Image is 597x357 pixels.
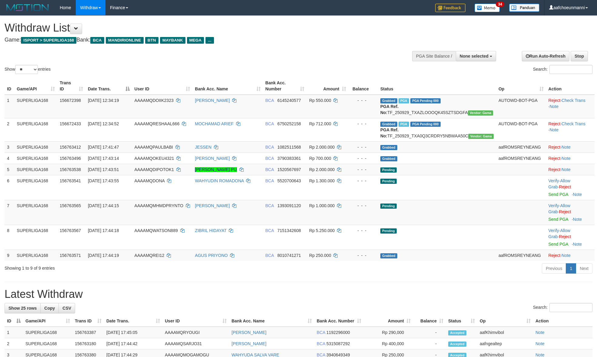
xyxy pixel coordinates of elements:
[562,253,571,258] a: Note
[309,145,335,150] span: Rp 2.000.000
[549,303,592,312] input: Search:
[265,178,274,183] span: BCA
[380,127,399,138] b: PGA Ref. No:
[546,175,595,200] td: · ·
[549,253,561,258] a: Reject
[160,37,185,44] span: MAYBANK
[60,228,81,233] span: 156763567
[413,327,446,338] td: -
[349,77,378,95] th: Balance
[380,179,397,184] span: Pending
[460,54,489,59] span: None selected
[448,342,466,347] span: Accepted
[456,51,496,61] button: None selected
[351,227,375,234] div: - - -
[232,341,266,346] a: [PERSON_NAME]
[380,204,397,209] span: Pending
[380,253,397,258] span: Grabbed
[265,203,274,208] span: BCA
[317,330,325,335] span: BCA
[307,77,348,95] th: Amount: activate to sort column ascending
[44,306,55,311] span: Copy
[317,341,325,346] span: BCA
[60,203,81,208] span: 156763565
[5,3,51,12] img: MOTION_logo.png
[549,145,561,150] a: Reject
[549,178,570,189] a: Allow Grab
[60,178,81,183] span: 156763541
[496,250,546,261] td: aafROMSREYNEANG
[195,167,237,172] a: [PERSON_NAME] PU
[378,77,496,95] th: Status
[559,209,571,214] a: Reject
[162,338,229,349] td: AAAAMQSARJO31
[135,156,174,161] span: AAAAMQOKEU4321
[8,306,37,311] span: Show 25 rows
[546,77,595,95] th: Action
[88,145,119,150] span: [DATE] 17:41:47
[277,98,301,103] span: Copy 6145240577 to clipboard
[23,327,72,338] td: SUPERLIGA168
[88,178,119,183] span: [DATE] 17:43:55
[277,203,301,208] span: Copy 1393091120 to clipboard
[351,252,375,258] div: - - -
[546,200,595,225] td: · ·
[14,200,57,225] td: SUPERLIGA168
[326,341,350,346] span: Copy 5315087292 to clipboard
[5,37,392,43] h4: Game: Bank:
[549,228,559,233] a: Verify
[380,145,397,150] span: Grabbed
[72,338,104,349] td: 156763180
[380,104,399,115] b: PGA Ref. No:
[549,203,559,208] a: Verify
[309,253,331,258] span: Rp 250.000
[88,228,119,233] span: [DATE] 17:44:18
[351,97,375,103] div: - - -
[413,315,446,327] th: Balance: activate to sort column ascending
[135,203,183,208] span: AAAAMQMHMDPRYNTO
[435,4,465,12] img: Feedback.jpg
[135,167,174,172] span: AAAAMQDIPOTOK1
[496,95,546,118] td: AUTOWD-BOT-PGA
[378,95,496,118] td: TF_250929_TXAZLOOOQK45SZTSDGFA
[562,156,571,161] a: Note
[14,153,57,164] td: SUPERLIGA168
[104,338,162,349] td: [DATE] 17:44:42
[135,178,165,183] span: AAAAMQDONA
[14,95,57,118] td: SUPERLIGA168
[60,145,81,150] span: 156763412
[135,145,173,150] span: AAAAMQPAULBABI
[546,164,595,175] td: ·
[549,104,559,109] a: Note
[60,98,81,103] span: 156672398
[309,156,331,161] span: Rp 700.000
[5,22,392,34] h1: Withdraw List
[14,118,57,141] td: SUPERLIGA168
[88,167,119,172] span: [DATE] 17:43:51
[14,225,57,250] td: SUPERLIGA168
[162,327,229,338] td: AAAAMQRYOUGI
[135,253,165,258] span: AAAAMQREI12
[468,134,494,139] span: Vendor URL: https://trx31.1velocity.biz
[5,164,14,175] td: 5
[5,118,14,141] td: 2
[5,65,51,74] label: Show entries
[57,77,85,95] th: Trans ID: activate to sort column ascending
[229,315,314,327] th: Bank Acc. Name: activate to sort column ascending
[549,228,570,239] span: ·
[549,217,568,222] a: Send PGA
[277,121,301,126] span: Copy 6750252158 to clipboard
[576,263,592,274] a: Next
[399,98,409,103] span: Marked by aafsoycanthlai
[399,122,409,127] span: Marked by aafsoycanthlai
[5,315,23,327] th: ID: activate to sort column descending
[542,263,566,274] a: Previous
[380,167,397,173] span: Pending
[549,121,561,126] a: Reject
[195,178,244,183] a: WAHYUDIN ROMADONA
[40,303,59,313] a: Copy
[265,98,274,103] span: BCA
[104,327,162,338] td: [DATE] 17:45:05
[88,156,119,161] span: [DATE] 17:43:14
[5,95,14,118] td: 1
